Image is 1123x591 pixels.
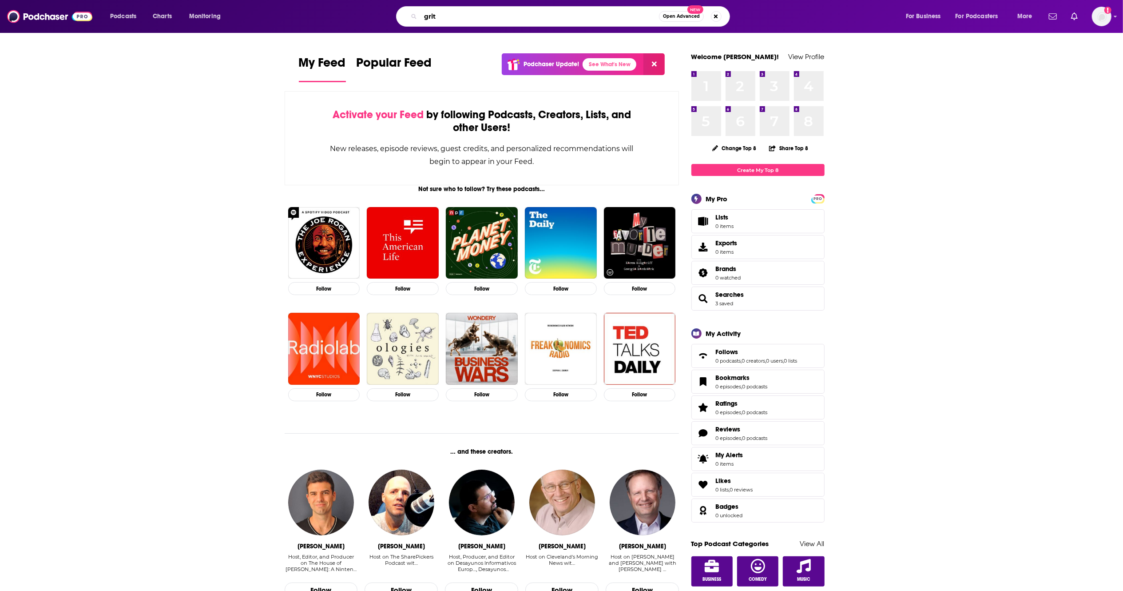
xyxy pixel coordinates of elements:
[716,425,741,433] span: Reviews
[716,399,738,407] span: Ratings
[299,55,346,76] span: My Feed
[1092,7,1111,26] img: User Profile
[691,164,825,176] a: Create My Top 8
[691,556,733,587] a: Business
[716,477,731,485] span: Likes
[691,473,825,497] span: Likes
[367,282,439,295] button: Follow
[716,374,750,382] span: Bookmarks
[716,358,741,364] a: 0 podcasts
[737,556,779,587] a: Comedy
[742,383,742,390] span: ,
[800,539,825,548] a: View All
[716,503,743,511] a: Badges
[285,448,679,455] div: ... and these creators.
[691,447,825,471] a: My Alerts
[449,470,515,535] img: Jorge Marín
[694,241,712,253] span: Exports
[691,209,825,233] a: Lists
[329,108,635,134] div: by following Podcasts, Creators, Lists, and other Users!
[694,292,712,305] a: Searches
[716,223,734,229] span: 0 items
[707,143,762,154] button: Change Top 8
[446,207,518,279] img: Planet Money
[716,461,743,467] span: 0 items
[525,313,597,385] img: Freakonomics Radio
[716,451,743,459] span: My Alerts
[741,358,742,364] span: ,
[458,543,505,550] div: Jorge Marín
[716,265,741,273] a: Brands
[687,5,703,14] span: New
[604,207,676,279] img: My Favorite Murder with Karen Kilgariff and Georgia Hardstark
[694,350,712,362] a: Follows
[691,287,825,311] span: Searches
[691,52,779,61] a: Welcome [PERSON_NAME]!
[604,313,676,385] img: TED Talks Daily
[691,499,825,523] span: Badges
[769,140,809,157] button: Share Top 8
[1011,9,1044,24] button: open menu
[691,395,825,419] span: Ratings
[956,10,998,23] span: For Podcasters
[610,470,675,535] img: Mike Evans
[694,453,712,465] span: My Alerts
[288,313,360,385] a: Radiolab
[606,554,679,572] div: Host on [PERSON_NAME] and [PERSON_NAME] with [PERSON_NAME] …
[694,479,712,491] a: Likes
[716,487,729,493] a: 0 lists
[1092,7,1111,26] button: Show profile menu
[147,9,177,24] a: Charts
[742,409,742,415] span: ,
[783,556,825,587] a: Music
[446,388,518,401] button: Follow
[691,344,825,368] span: Follows
[606,554,679,573] div: Host on Stokley and Evans with Mark …
[539,543,586,550] div: Mike Snyder
[525,554,599,573] div: Host on Cleveland's Morning News wit…
[742,435,768,441] a: 0 podcasts
[604,388,676,401] button: Follow
[525,207,597,279] a: The Daily
[357,55,432,82] a: Popular Feed
[716,348,798,356] a: Follows
[716,291,744,299] a: Searches
[789,52,825,61] a: View Profile
[153,10,172,23] span: Charts
[367,313,439,385] img: Ologies with Alie Ward
[604,282,676,295] button: Follow
[285,554,358,573] div: Host, Editor, and Producer on The House of Mario: A Ninten…
[716,239,738,247] span: Exports
[445,554,518,572] div: Host, Producer, and Editor on Desayunos Informativos Europ…, Desayunos Informativos Europ…, Desay...
[405,6,738,27] div: Search podcasts, credits, & more...
[378,543,425,550] div: Justin Waite
[104,9,148,24] button: open menu
[298,543,345,550] div: Drew Agnew
[694,504,712,517] a: Badges
[691,370,825,394] span: Bookmarks
[367,207,439,279] img: This American Life
[357,55,432,76] span: Popular Feed
[110,10,136,23] span: Podcasts
[529,470,595,535] img: Mike Snyder
[716,374,768,382] a: Bookmarks
[729,487,730,493] span: ,
[367,388,439,401] button: Follow
[716,300,734,307] a: 3 saved
[583,58,636,71] a: See What's New
[421,9,659,24] input: Search podcasts, credits, & more...
[706,329,741,338] div: My Activity
[1067,9,1081,24] a: Show notifications dropdown
[813,196,823,202] span: PRO
[446,313,518,385] a: Business Wars
[694,375,712,388] a: Bookmarks
[691,261,825,285] span: Brands
[1104,7,1111,14] svg: Add a profile image
[288,388,360,401] button: Follow
[716,249,738,255] span: 0 items
[742,383,768,390] a: 0 podcasts
[694,215,712,228] span: Lists
[369,470,434,535] a: Justin Waite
